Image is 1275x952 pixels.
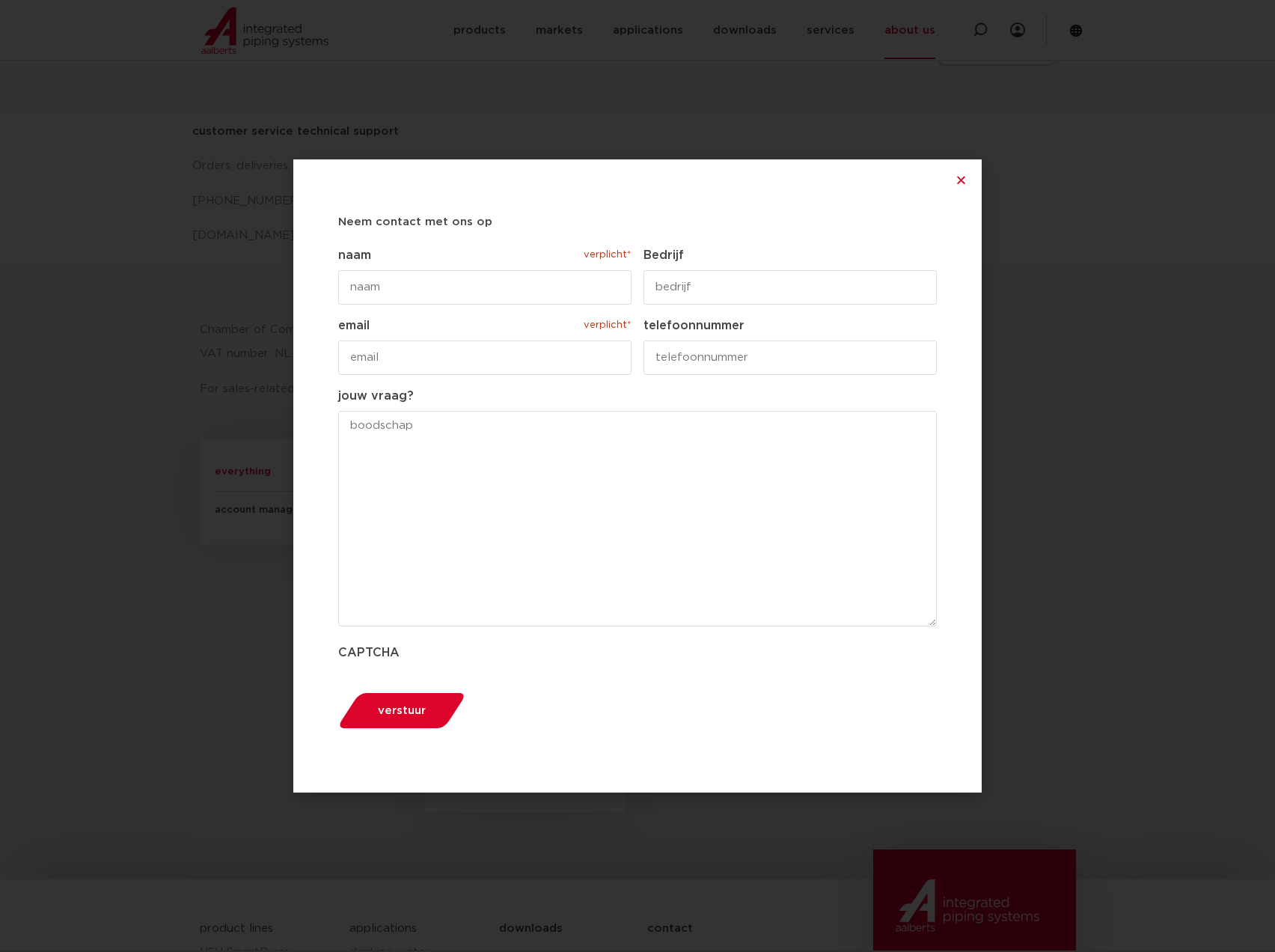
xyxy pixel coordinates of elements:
span: verplicht* [582,317,632,335]
label: naam [338,246,632,264]
button: verstuur [333,692,470,730]
input: bedrijf [643,270,937,305]
input: email [338,341,632,375]
label: telefoonnummer [643,317,937,335]
input: telefoonnummer [643,341,937,375]
a: Close [956,174,967,186]
h5: Neem contact met ons op [338,210,937,234]
label: Bedrijf [643,246,937,264]
label: email [338,317,632,335]
span: verstuur [378,705,426,716]
input: naam [338,270,632,305]
span: verplicht* [582,246,632,264]
label: jouw vraag? [338,387,937,405]
label: CAPTCHA [338,644,937,662]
